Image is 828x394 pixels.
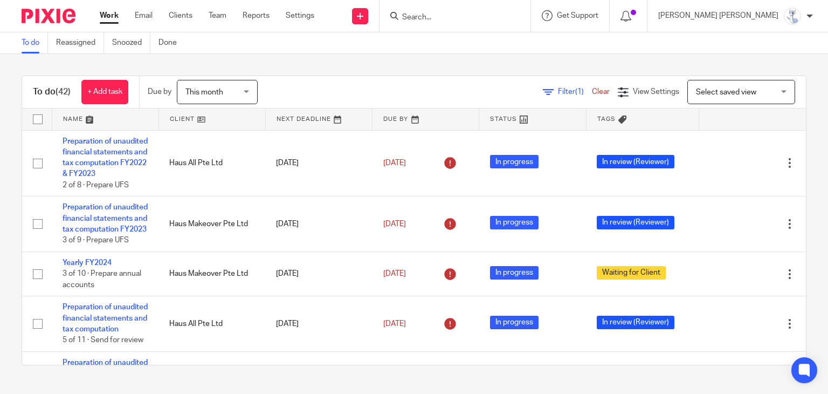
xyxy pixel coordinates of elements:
[383,220,406,228] span: [DATE]
[383,320,406,328] span: [DATE]
[784,8,801,25] img: images.jfif
[383,159,406,167] span: [DATE]
[63,237,129,244] span: 3 of 9 · Prepare UFS
[592,88,610,96] a: Clear
[33,86,71,98] h1: To do
[63,259,112,267] a: Yearly FY2024
[265,196,372,252] td: [DATE]
[158,296,265,352] td: Haus All Pte Ltd
[22,32,48,53] a: To do
[490,216,539,229] span: In progress
[265,130,372,196] td: [DATE]
[112,32,150,53] a: Snoozed
[658,10,778,21] p: [PERSON_NAME] [PERSON_NAME]
[63,337,143,344] span: 5 of 11 · Send for review
[185,89,223,96] span: This month
[22,9,75,23] img: Pixie
[597,216,674,229] span: In review (Reviewer)
[558,88,592,96] span: Filter
[243,10,270,21] a: Reports
[575,88,584,96] span: (1)
[63,359,148,389] a: Preparation of unaudited financial statements and tax computation
[148,86,171,97] p: Due by
[63,181,129,189] span: 2 of 8 · Prepare UFS
[169,10,192,21] a: Clients
[81,80,128,104] a: + Add task
[63,138,148,178] a: Preparation of unaudited financial statements and tax computation FY2022 & FY2023
[158,196,265,252] td: Haus Makeover Pte Ltd
[286,10,314,21] a: Settings
[557,12,598,19] span: Get Support
[490,266,539,280] span: In progress
[597,316,674,329] span: In review (Reviewer)
[100,10,119,21] a: Work
[56,32,104,53] a: Reassigned
[265,296,372,352] td: [DATE]
[63,303,148,333] a: Preparation of unaudited financial statements and tax computation
[63,203,148,233] a: Preparation of unaudited financial statements and tax computation FY2023
[135,10,153,21] a: Email
[490,155,539,168] span: In progress
[158,32,185,53] a: Done
[597,155,674,168] span: In review (Reviewer)
[265,252,372,296] td: [DATE]
[56,87,71,96] span: (42)
[490,316,539,329] span: In progress
[158,130,265,196] td: Haus All Pte Ltd
[63,270,141,289] span: 3 of 10 · Prepare annual accounts
[597,266,666,280] span: Waiting for Client
[158,252,265,296] td: Haus Makeover Pte Ltd
[209,10,226,21] a: Team
[633,88,679,96] span: View Settings
[401,13,498,23] input: Search
[597,116,616,122] span: Tags
[383,270,406,277] span: [DATE]
[696,89,756,96] span: Select saved view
